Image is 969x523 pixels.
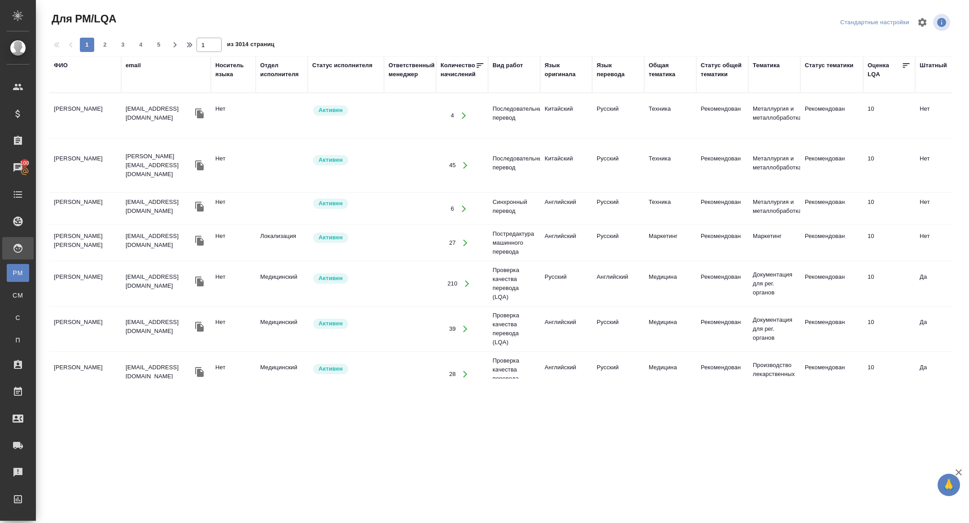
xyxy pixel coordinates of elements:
[11,291,25,300] span: CM
[211,268,256,299] td: Нет
[868,61,902,79] div: Оценка LQA
[449,238,456,247] div: 27
[649,61,692,79] div: Общая тематика
[193,107,206,120] button: Скопировать
[868,104,911,113] div: перевод идеальный/почти идеальный. Ни редактор, ни корректор не нужен
[211,193,256,225] td: Нет
[748,266,800,302] td: Документация для рег. органов
[488,352,540,397] td: Проверка качества перевода (LQA)
[938,474,960,496] button: 🙏
[488,100,540,131] td: Последовательный перевод
[312,232,380,244] div: Рядовой исполнитель: назначай с учетом рейтинга
[126,272,193,290] p: [EMAIL_ADDRESS][DOMAIN_NAME]
[540,313,592,345] td: Английский
[696,193,748,225] td: Рекомендован
[748,311,800,347] td: Документация для рег. органов
[11,336,25,345] span: П
[54,61,68,70] div: ФИО
[748,193,800,225] td: Металлургия и металлобработка
[592,193,644,225] td: Русский
[256,359,308,390] td: Медицинский
[49,227,121,259] td: [PERSON_NAME] [PERSON_NAME]
[134,40,148,49] span: 4
[592,150,644,181] td: Русский
[15,159,35,168] span: 100
[211,313,256,345] td: Нет
[838,16,912,30] div: split button
[696,313,748,345] td: Рекомендован
[644,227,696,259] td: Маркетинг
[488,150,540,181] td: Последовательный перевод
[545,61,588,79] div: Язык оригинала
[454,107,473,125] button: Открыть работы
[449,324,456,333] div: 39
[319,156,343,164] p: Активен
[319,106,343,115] p: Активен
[193,159,206,172] button: Скопировать
[753,61,780,70] div: Тематика
[597,61,640,79] div: Язык перевода
[592,227,644,259] td: Русский
[319,364,343,373] p: Активен
[748,356,800,392] td: Производство лекарственных препаратов
[488,193,540,225] td: Синхронный перевод
[7,331,29,349] a: П
[441,61,476,79] div: Количество начислений
[260,61,303,79] div: Отдел исполнителя
[701,61,744,79] div: Статус общей тематики
[800,313,863,345] td: Рекомендован
[915,193,960,225] td: Нет
[126,318,193,336] p: [EMAIL_ADDRESS][DOMAIN_NAME]
[211,359,256,390] td: Нет
[488,225,540,261] td: Постредактура машинного перевода
[644,313,696,345] td: Медицина
[312,154,380,166] div: Рядовой исполнитель: назначай с учетом рейтинга
[451,204,454,213] div: 6
[915,313,960,345] td: Да
[540,359,592,390] td: Английский
[800,150,863,181] td: Рекомендован
[2,156,34,179] a: 100
[312,318,380,330] div: Рядовой исполнитель: назначай с учетом рейтинга
[456,234,475,252] button: Открыть работы
[126,152,193,179] p: [PERSON_NAME][EMAIL_ADDRESS][DOMAIN_NAME]
[49,150,121,181] td: [PERSON_NAME]
[456,320,475,338] button: Открыть работы
[696,150,748,181] td: Рекомендован
[49,193,121,225] td: [PERSON_NAME]
[447,279,457,288] div: 210
[319,274,343,283] p: Активен
[933,14,952,31] span: Посмотреть информацию
[49,12,116,26] span: Для PM/LQA
[152,40,166,49] span: 5
[915,268,960,299] td: Да
[7,264,29,282] a: PM
[540,268,592,299] td: Русский
[912,12,933,33] span: Настроить таблицу
[126,104,193,122] p: [EMAIL_ADDRESS][DOMAIN_NAME]
[915,100,960,131] td: Нет
[868,232,911,241] div: перевод идеальный/почти идеальный. Ни редактор, ни корректор не нужен
[868,198,911,207] div: перевод идеальный/почти идеальный. Ни редактор, ни корректор не нужен
[915,150,960,181] td: Нет
[49,359,121,390] td: [PERSON_NAME]
[152,38,166,52] button: 5
[592,313,644,345] td: Русский
[696,100,748,131] td: Рекомендован
[193,200,206,213] button: Скопировать
[805,61,853,70] div: Статус тематики
[256,268,308,299] td: Медицинский
[7,309,29,327] a: С
[644,268,696,299] td: Медицина
[211,150,256,181] td: Нет
[488,307,540,351] td: Проверка качества перевода (LQA)
[540,227,592,259] td: Английский
[227,39,275,52] span: из 3014 страниц
[193,275,206,288] button: Скопировать
[49,313,121,345] td: [PERSON_NAME]
[319,199,343,208] p: Активен
[800,100,863,131] td: Рекомендован
[134,38,148,52] button: 4
[696,227,748,259] td: Рекомендован
[868,318,911,327] div: перевод идеальный/почти идеальный. Ни редактор, ни корректор не нужен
